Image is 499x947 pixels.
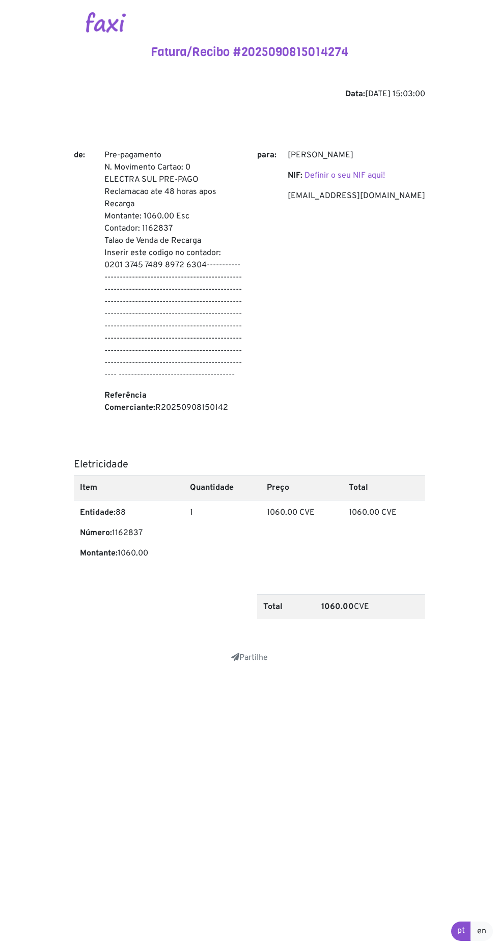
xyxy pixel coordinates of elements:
[288,171,302,181] b: NIF:
[315,594,425,619] td: CVE
[257,150,276,160] b: para:
[184,475,261,500] th: Quantidade
[231,653,268,663] a: Partilhe
[74,88,425,100] div: [DATE] 15:03:00
[80,508,116,518] b: Entidade:
[104,149,242,381] p: Pre-pagamento N. Movimento Cartao: 0 ELECTRA SUL PRE-PAGO Reclamacao ate 48 horas apos Recarga Mo...
[184,500,261,574] td: 1
[74,150,85,160] b: de:
[80,528,112,538] b: Número:
[288,190,425,202] p: [EMAIL_ADDRESS][DOMAIN_NAME]
[261,500,343,574] td: 1060.00 CVE
[74,45,425,60] h4: Fatura/Recibo #2025090815014274
[288,149,425,161] p: [PERSON_NAME]
[304,171,385,181] a: Definir o seu NIF aqui!
[451,922,471,941] a: pt
[104,389,242,414] p: R20250908150142
[261,475,343,500] th: Preço
[80,527,178,539] p: 1162837
[343,500,425,574] td: 1060.00 CVE
[80,548,118,559] b: Montante:
[104,391,155,413] b: Referência Comerciante:
[74,459,425,471] h5: Eletricidade
[345,89,365,99] b: Data:
[74,475,184,500] th: Item
[470,922,493,941] a: en
[321,602,354,612] b: 1060.00
[343,475,425,500] th: Total
[80,547,178,560] p: 1060.00
[257,594,315,619] th: Total
[80,507,178,519] p: 88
